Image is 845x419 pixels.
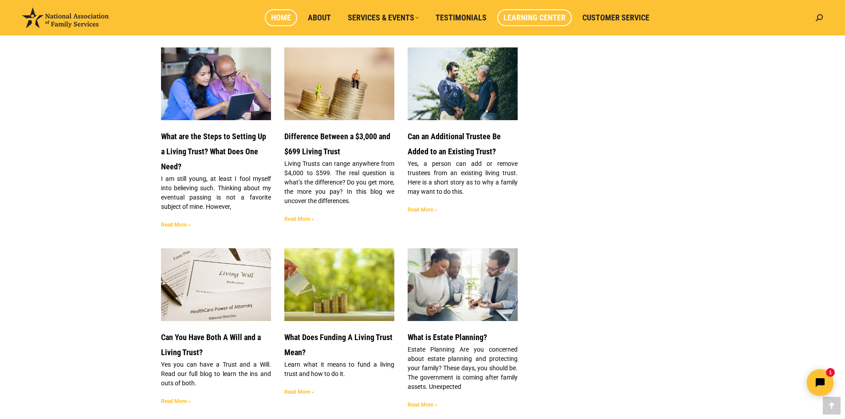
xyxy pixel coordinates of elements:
[408,402,437,408] a: Read more about What is Estate Planning?
[429,9,493,26] a: Testimonials
[160,47,271,121] img: What do I need to setup a Living Trust? Blog Image
[503,13,566,23] span: Learning Center
[284,248,394,321] a: Funding a Living Trust - NAFS
[265,9,297,26] a: Home
[283,248,395,322] img: Funding a Living Trust - NAFS
[271,13,291,23] span: Home
[284,389,314,395] a: Read more about What Does Funding A Living Trust Mean?
[22,8,109,28] img: National Association of Family Services
[283,47,395,121] img: Difference Between a $3000 and a $599 Living Trust
[408,47,518,120] a: Can an Additional Trustee Be Added to an Existing Trust?
[436,13,487,23] span: Testimonials
[688,362,841,403] iframe: Tidio Chat
[408,345,518,392] p: Estate Planning Are you concerned about estate planning and protecting your family? These days, y...
[284,159,394,206] p: Living Trusts can range anywhere from $4,000 to $599. The real question is what’s the difference?...
[408,207,437,213] a: Read more about Can an Additional Trustee Be Added to an Existing Trust?
[284,132,390,156] a: Difference Between a $3,000 and $699 Living Trust
[497,9,572,26] a: Learning Center
[160,245,271,325] img: Can You Have Both a Will and a Living Trust?
[576,9,656,26] a: Customer Service
[161,174,271,211] p: I am still young, at least I fool myself into believing such. Thinking about my eventual passing ...
[161,360,271,388] p: Yes you can have a Trust and a Will. Read our full blog to learn the ins and outs of both.
[302,9,337,26] a: About
[408,248,518,321] a: Person Explaining Estate Planning
[408,333,487,342] a: What is Estate Planning?
[284,216,314,222] a: Read more about Difference Between a $3,000 and $699 Living Trust
[284,360,394,379] p: Learn what it means to fund a living trust and how to do it.
[284,333,393,357] a: What Does Funding A Living Trust Mean?
[408,132,501,156] a: Can an Additional Trustee Be Added to an Existing Trust?
[407,248,519,322] img: Person Explaining Estate Planning
[161,333,261,357] a: Can You Have Both A Will and a Living Trust?
[407,47,519,121] img: Can an Additional Trustee Be Added to an Existing Trust?
[161,222,191,228] a: Read more about What are the Steps to Setting Up a Living Trust? What Does One Need?
[308,13,331,23] span: About
[348,13,419,23] span: Services & Events
[284,47,394,120] a: Difference Between a $3000 and a $599 Living Trust
[582,13,649,23] span: Customer Service
[408,159,518,196] p: Yes, a person can add or remove trustees from an existing living trust. Here is a short story as ...
[161,398,191,404] a: Read more about Can You Have Both A Will and a Living Trust?
[161,248,271,321] a: Can You Have Both a Will and a Living Trust?
[161,132,266,171] a: What are the Steps to Setting Up a Living Trust? What Does One Need?
[161,47,271,120] a: What do I need to setup a Living Trust? Blog Image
